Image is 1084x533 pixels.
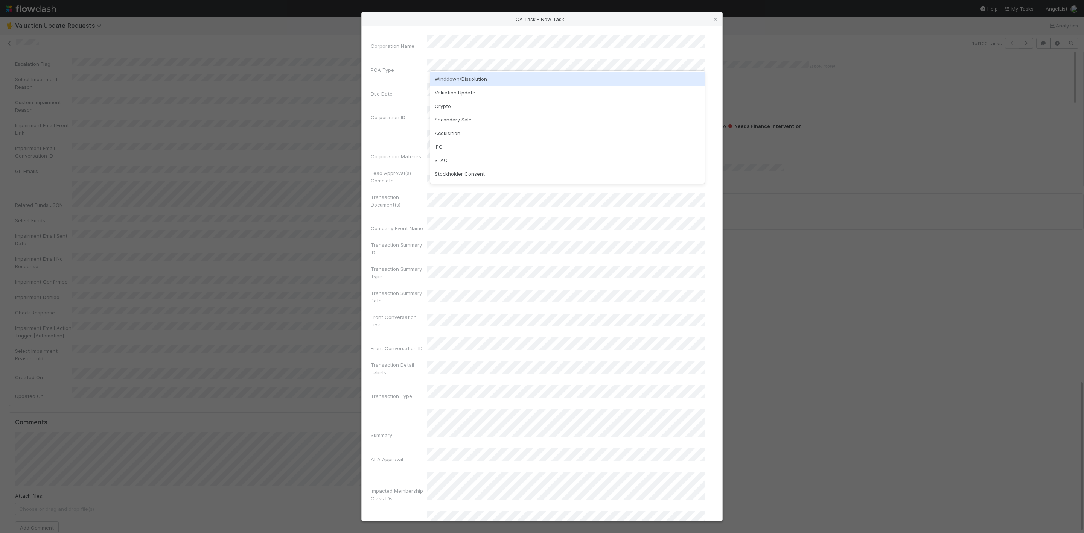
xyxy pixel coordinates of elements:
[430,99,705,113] div: Crypto
[430,126,705,140] div: Acquisition
[430,140,705,153] div: IPO
[371,193,427,208] label: Transaction Document(s)
[371,241,427,256] label: Transaction Summary ID
[430,86,705,99] div: Valuation Update
[362,12,722,26] div: PCA Task - New Task
[371,66,394,74] label: PCA Type
[371,431,392,439] label: Summary
[371,225,423,232] label: Company Event Name
[430,72,705,86] div: Winddown/Dissolution
[371,90,393,97] label: Due Date
[371,153,421,160] label: Corporation Matches
[371,487,427,502] label: Impacted Membership Class IDs
[430,153,705,167] div: SPAC
[430,113,705,126] div: Secondary Sale
[371,345,423,352] label: Front Conversation ID
[371,392,412,400] label: Transaction Type
[371,361,427,376] label: Transaction Detail Labels
[371,114,405,121] label: Corporation ID
[371,169,427,184] label: Lead Approval(s) Complete
[371,313,427,328] label: Front Conversation Link
[430,181,705,194] div: Re-Domicile
[371,289,427,304] label: Transaction Summary Path
[371,42,414,50] label: Corporation Name
[371,456,403,463] label: ALA Approval
[371,265,427,280] label: Transaction Summary Type
[430,167,705,181] div: Stockholder Consent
